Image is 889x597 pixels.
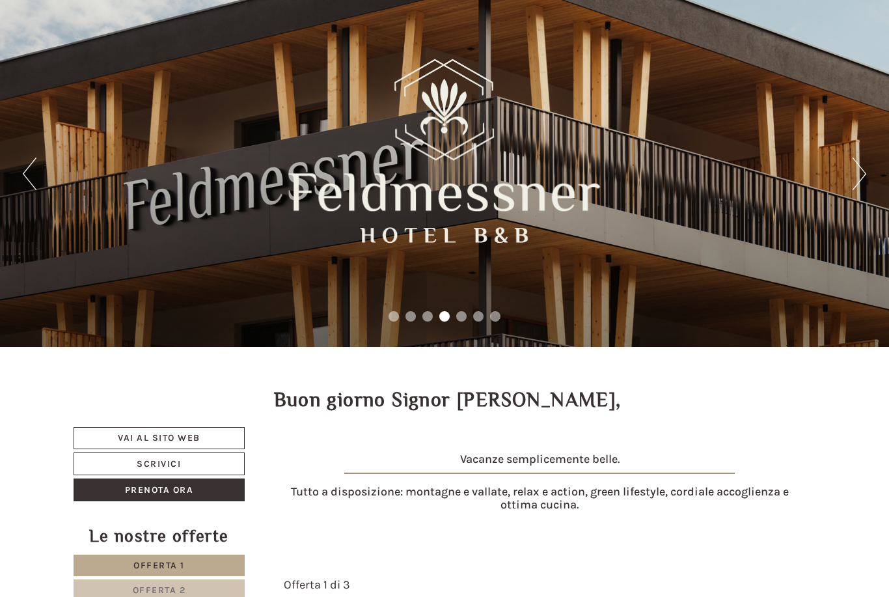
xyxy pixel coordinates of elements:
[233,10,279,32] div: [DATE]
[74,479,245,501] a: Prenota ora
[133,560,185,571] span: Offerta 1
[133,585,186,596] span: Offerta 2
[23,158,36,190] button: Previous
[74,427,245,449] a: Vai al sito web
[284,453,797,479] h4: Vacanze semplicemente belle.
[853,158,866,190] button: Next
[444,343,512,366] button: Invia
[10,35,211,75] div: Buon giorno, come possiamo aiutarla?
[20,38,204,48] div: Hotel B&B Feldmessner
[284,486,797,512] h4: Tutto a disposizione: montagne e vallate, relax e action, green lifestyle, cordiale accoglienza e...
[274,389,622,411] h1: Buon giorno Signor [PERSON_NAME],
[284,577,350,592] span: Offerta 1 di 3
[20,63,204,72] small: 22:21
[74,524,245,548] div: Le nostre offerte
[344,473,735,474] img: image
[74,452,245,475] a: Scrivici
